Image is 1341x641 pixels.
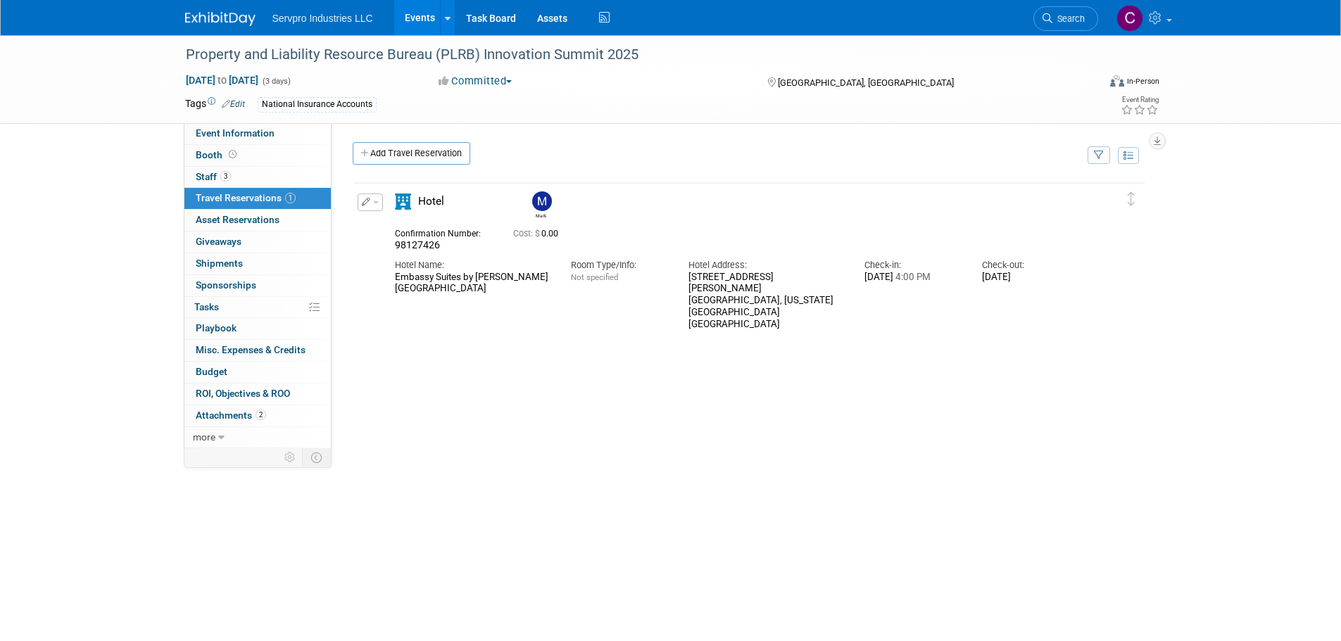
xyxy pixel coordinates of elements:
td: Tags [185,96,245,113]
a: Edit [222,99,245,109]
span: Event Information [196,127,275,139]
div: Embassy Suites by [PERSON_NAME][GEOGRAPHIC_DATA] [395,272,550,296]
a: more [184,427,331,448]
div: Check-out: [982,259,1078,272]
a: Staff3 [184,167,331,188]
div: Confirmation Number: [395,224,492,239]
span: Booth not reserved yet [226,149,239,160]
span: Cost: $ [513,229,541,239]
a: Playbook [184,318,331,339]
span: [DATE] [DATE] [185,74,259,87]
span: Sponsorships [196,279,256,291]
span: Shipments [196,258,243,269]
span: Misc. Expenses & Credits [196,344,306,355]
td: Personalize Event Tab Strip [278,448,303,467]
div: Check-in: [864,259,961,272]
div: Hotel Address: [688,259,843,272]
span: Tasks [194,301,219,312]
span: 2 [256,410,266,420]
div: Event Rating [1121,96,1159,103]
span: Booth [196,149,239,160]
a: Asset Reservations [184,210,331,231]
span: to [215,75,229,86]
a: Event Information [184,123,331,144]
span: Giveaways [196,236,241,247]
span: Hotel [418,195,444,208]
a: Misc. Expenses & Credits [184,340,331,361]
span: Playbook [196,322,237,334]
span: Budget [196,366,227,377]
span: Attachments [196,410,266,421]
div: Property and Liability Resource Bureau (PLRB) Innovation Summit 2025 [181,42,1077,68]
a: Tasks [184,297,331,318]
span: Travel Reservations [196,192,296,203]
a: Add Travel Reservation [353,142,470,165]
span: Staff [196,171,231,182]
div: Hotel Name: [395,259,550,272]
a: Giveaways [184,231,331,253]
a: Budget [184,362,331,383]
div: [DATE] [982,272,1078,284]
div: Event Format [1015,73,1160,94]
span: more [193,431,215,443]
a: Travel Reservations1 [184,188,331,209]
span: 3 [220,171,231,182]
a: Search [1033,6,1098,31]
button: Committed [434,74,517,89]
i: Click and drag to move item [1128,192,1135,206]
span: 4:00 PM [893,272,931,282]
span: Servpro Industries LLC [272,13,373,24]
div: [DATE] [864,272,961,284]
i: Hotel [395,193,411,210]
a: Booth [184,145,331,166]
span: ROI, Objectives & ROO [196,388,290,399]
a: Shipments [184,253,331,274]
span: (3 days) [261,77,291,86]
a: ROI, Objectives & ROO [184,383,331,405]
div: [STREET_ADDRESS][PERSON_NAME] [GEOGRAPHIC_DATA], [US_STATE][GEOGRAPHIC_DATA] [GEOGRAPHIC_DATA] [688,272,843,331]
img: Format-Inperson.png [1110,75,1124,87]
span: Not specified [571,272,618,282]
a: Sponsorships [184,275,331,296]
img: Mark Bristol [532,191,552,211]
img: Chris Chassagneux [1116,5,1143,32]
i: Filter by Traveler [1094,151,1104,160]
span: [GEOGRAPHIC_DATA], [GEOGRAPHIC_DATA] [778,77,954,88]
td: Toggle Event Tabs [302,448,331,467]
span: Asset Reservations [196,214,279,225]
img: ExhibitDay [185,12,256,26]
span: Search [1052,13,1085,24]
div: In-Person [1126,76,1159,87]
div: National Insurance Accounts [258,97,377,112]
div: Mark Bristol [532,211,550,219]
span: 1 [285,193,296,203]
span: 98127426 [395,239,440,250]
span: 0.00 [513,229,564,239]
div: Room Type/Info: [571,259,667,272]
a: Attachments2 [184,405,331,426]
div: Mark Bristol [529,191,553,219]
